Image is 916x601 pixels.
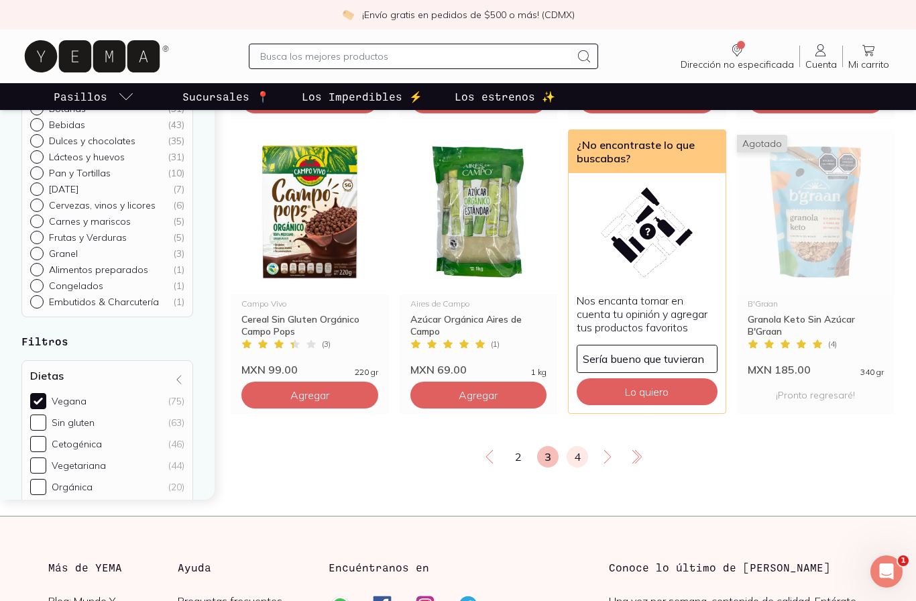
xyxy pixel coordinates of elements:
[49,119,85,131] p: Bebidas
[168,481,184,493] div: (20)
[508,446,529,468] a: 2
[30,369,64,382] h4: Dietas
[410,313,547,337] div: Azúcar Orgánica Aires de Campo
[302,89,422,105] p: Los Imperdibles ⚡️
[49,151,125,163] p: Lácteos y huevos
[182,89,270,105] p: Sucursales 📍
[748,382,884,408] p: ¡Pronto regresaré!
[231,129,389,294] img: Cereal Sin Gluten Orgánico Campo Pops
[49,280,103,292] p: Congelados
[173,183,184,195] div: ( 7 )
[322,340,331,348] span: ( 3 )
[400,129,558,376] a: Azúcar Orgánica Aires de CampoAires de CampoAzúcar Orgánica Aires de Campo(1)MXN 69.001 kg
[400,129,558,294] img: Azúcar Orgánica Aires de Campo
[49,167,111,179] p: Pan y Tortillas
[52,459,106,472] div: Vegetariana
[241,300,378,308] div: Campo Vivo
[54,89,107,105] p: Pasillos
[49,248,78,260] p: Granel
[49,215,131,227] p: Carnes y mariscos
[168,395,184,407] div: (75)
[455,89,555,105] p: Los estrenos ✨
[410,363,467,376] span: MXN 69.00
[241,382,378,408] button: Agregar
[173,248,184,260] div: ( 3 )
[748,363,811,376] span: MXN 185.00
[49,231,127,243] p: Frutas y Verduras
[173,215,184,227] div: ( 5 )
[828,340,837,348] span: ( 4 )
[173,264,184,276] div: ( 1 )
[843,42,895,70] a: Mi carrito
[49,183,78,195] p: [DATE]
[609,559,868,576] h3: Conoce lo último de [PERSON_NAME]
[30,479,46,495] input: Orgánica(20)
[748,300,884,308] div: B'Graan
[737,129,895,376] a: Granola Keto Sin AzúcarAgotadoB'GraanGranola Keto Sin Azúcar B'Graan(4)MXN 185.00340 gr
[51,83,137,110] a: pasillo-todos-link
[569,130,726,173] div: ¿No encontraste lo que buscabas?
[173,280,184,292] div: ( 1 )
[860,368,884,376] span: 340 gr
[800,42,842,70] a: Cuenta
[168,135,184,147] div: ( 35 )
[681,58,794,70] span: Dirección no especificada
[168,459,184,472] div: (44)
[21,335,68,347] strong: Filtros
[577,294,718,334] p: Nos encanta tomar en cuenta tu opinión y agregar tus productos favoritos
[241,363,298,376] span: MXN 99.00
[49,296,159,308] p: Embutidos & Charcutería
[342,9,354,21] img: check
[362,8,575,21] p: ¡Envío gratis en pedidos de $500 o más! (CDMX)
[49,135,135,147] p: Dulces y chocolates
[173,199,184,211] div: ( 6 )
[173,231,184,243] div: ( 5 )
[290,388,329,402] span: Agregar
[180,83,272,110] a: Sucursales 📍
[299,83,425,110] a: Los Imperdibles ⚡️
[531,368,547,376] span: 1 kg
[168,151,184,163] div: ( 31 )
[737,135,787,152] span: Agotado
[241,313,378,337] div: Cereal Sin Gluten Orgánico Campo Pops
[48,559,178,576] h3: Más de YEMA
[173,296,184,308] div: ( 1 )
[52,481,93,493] div: Orgánica
[168,119,184,131] div: ( 43 )
[898,555,909,566] span: 1
[168,417,184,429] div: (63)
[30,415,46,431] input: Sin gluten(63)
[30,457,46,474] input: Vegetariana(44)
[748,313,884,337] div: Granola Keto Sin Azúcar B'Graan
[577,378,718,405] button: Lo quiero
[52,417,95,429] div: Sin gluten
[848,58,889,70] span: Mi carrito
[491,340,500,348] span: ( 1 )
[260,48,571,64] input: Busca los mejores productos
[168,167,184,179] div: ( 10 )
[410,382,547,408] button: Agregar
[567,446,588,468] a: 4
[49,199,156,211] p: Cervezas, vinos y licores
[168,438,184,450] div: (46)
[410,300,547,308] div: Aires de Campo
[870,555,903,588] iframe: Intercom live chat
[52,395,87,407] div: Vegana
[737,129,895,294] img: Granola Keto Sin Azúcar
[21,360,193,552] div: Dietas
[30,393,46,409] input: Vegana(75)
[452,83,558,110] a: Los estrenos ✨
[49,264,148,276] p: Alimentos preparados
[459,388,498,402] span: Agregar
[355,368,378,376] span: 220 gr
[537,446,559,468] a: 3
[805,58,837,70] span: Cuenta
[231,129,389,376] a: Cereal Sin Gluten Orgánico Campo PopsCampo VivoCereal Sin Gluten Orgánico Campo Pops(3)MXN 99.002...
[675,42,799,70] a: Dirección no especificada
[30,436,46,452] input: Cetogénica(46)
[178,559,307,576] h3: Ayuda
[52,438,102,450] div: Cetogénica
[329,559,429,576] h3: Encuéntranos en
